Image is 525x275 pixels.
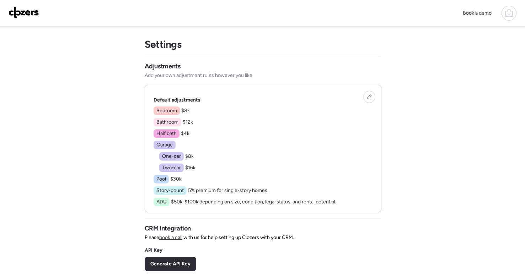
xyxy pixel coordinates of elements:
[185,165,195,171] span: $16k
[156,107,177,114] span: Bedroom
[463,10,492,16] span: Book a demo
[162,164,181,171] span: Two-car
[145,38,182,50] h1: Settings
[145,224,191,233] h3: CRM Integration
[156,141,173,149] span: Garage
[181,130,189,136] span: $4k
[156,187,184,194] span: Story-count
[162,153,181,160] span: One-car
[171,199,336,205] span: $50k-$100k depending on size, condition, legal status, and rental potential.
[181,108,190,114] span: $8k
[156,198,167,206] span: ADU
[145,62,181,71] h3: Adjustments
[150,260,191,268] span: Generate API Key
[185,153,194,159] span: $8k
[145,247,162,254] h3: API Key
[159,234,182,240] a: book a call
[183,119,193,125] span: $12k
[145,234,294,241] span: Please with us for help setting up Clozers with your CRM.
[145,72,253,79] span: Add your own adjustment rules however you like.
[156,176,166,183] span: Pool
[9,7,39,18] img: Logo
[154,97,200,103] span: Default adjustments
[156,119,178,126] span: Bathroom
[170,176,182,182] span: $30k
[188,187,268,193] span: 5% premium for single-story homes.
[156,130,177,137] span: Half bath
